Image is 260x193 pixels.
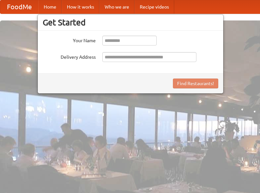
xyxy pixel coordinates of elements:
[43,17,218,27] h3: Get Started
[43,52,96,60] label: Delivery Address
[0,0,38,14] a: FoodMe
[43,36,96,44] label: Your Name
[38,0,62,14] a: Home
[173,79,218,88] button: Find Restaurants!
[99,0,134,14] a: Who we are
[62,0,99,14] a: How it works
[134,0,174,14] a: Recipe videos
